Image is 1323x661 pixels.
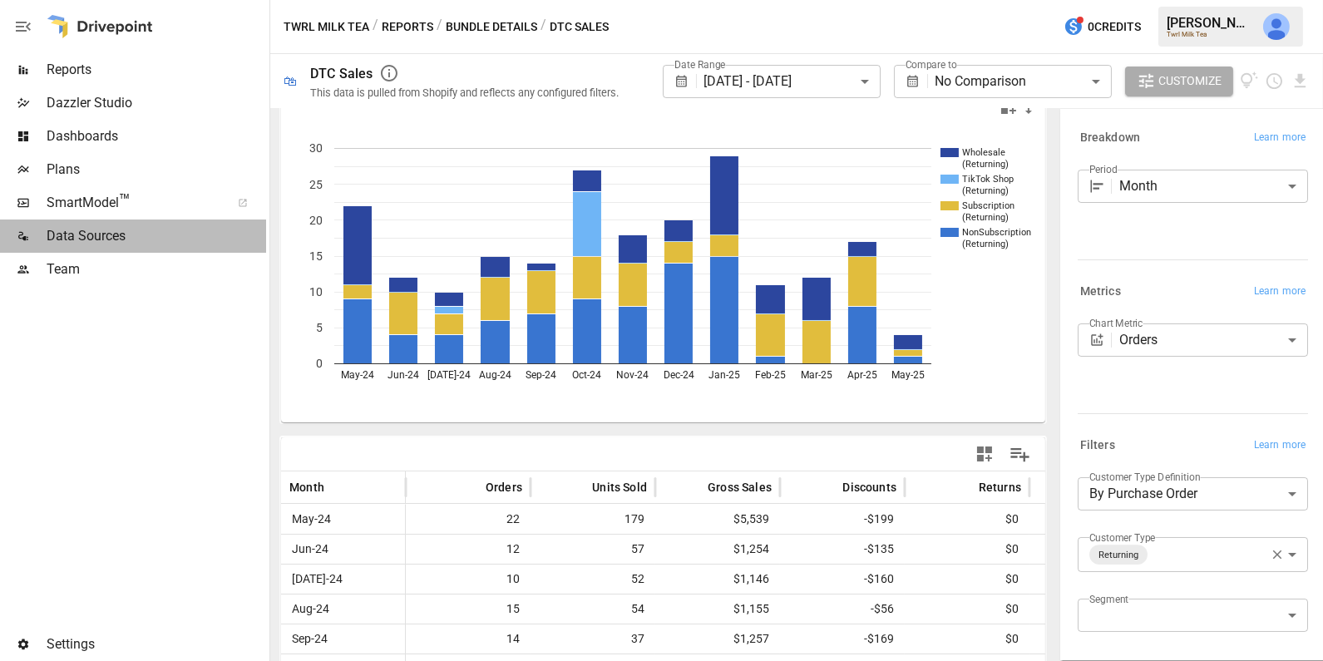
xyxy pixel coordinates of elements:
[47,126,266,146] span: Dashboards
[1078,477,1308,511] div: By Purchase Order
[572,369,601,381] text: Oct-24
[962,212,1009,223] text: (Returning)
[310,86,619,99] div: This data is pulled from Shopify and reflects any configured filters.
[962,227,1031,238] text: NonSubscription
[913,535,1021,564] span: $0
[788,535,896,564] span: -$135
[289,594,332,624] span: Aug-24
[373,17,378,37] div: /
[1038,594,1146,624] span: $1,099
[1088,17,1141,37] span: 0 Credits
[1038,505,1146,534] span: $5,340
[1057,12,1148,42] button: 0Credits
[567,476,590,499] button: Sort
[891,369,925,381] text: May-25
[1119,323,1308,357] div: Orders
[284,17,369,37] button: Twrl Milk Tea
[592,479,647,496] span: Units Sold
[913,565,1021,594] span: $0
[539,594,647,624] span: 54
[316,321,323,334] text: 5
[755,369,786,381] text: Feb-25
[788,565,896,594] span: -$160
[1089,470,1201,484] label: Customer Type Definition
[913,624,1021,654] span: $0
[281,123,1046,422] svg: A chart.
[708,369,740,381] text: Jan-25
[1038,535,1146,564] span: $1,119
[962,185,1009,196] text: (Returning)
[664,535,772,564] span: $1,254
[847,369,877,381] text: Apr-25
[664,369,694,381] text: Dec-24
[341,369,374,381] text: May-24
[979,479,1021,496] span: Returns
[289,535,331,564] span: Jun-24
[962,147,1005,158] text: Wholesale
[119,190,131,211] span: ™
[1254,284,1306,300] span: Learn more
[309,285,323,298] text: 10
[1001,436,1039,473] button: Manage Columns
[788,594,896,624] span: -$56
[382,17,433,37] button: Reports
[1167,15,1253,31] div: [PERSON_NAME]
[437,17,442,37] div: /
[284,73,297,89] div: 🛍
[1038,624,1146,654] span: $1,087
[1119,170,1308,203] div: Month
[414,565,522,594] span: 10
[414,535,522,564] span: 12
[1089,592,1128,606] label: Segment
[486,479,522,496] span: Orders
[414,594,522,624] span: 15
[427,369,471,381] text: [DATE]-24
[1089,316,1143,330] label: Chart Metric
[708,479,772,496] span: Gross Sales
[1253,3,1300,50] button: Julie Wilton
[913,505,1021,534] span: $0
[1080,283,1121,301] h6: Metrics
[1158,71,1222,91] span: Customize
[47,93,266,113] span: Dazzler Studio
[1125,67,1233,96] button: Customize
[316,357,323,370] text: 0
[47,193,220,213] span: SmartModel
[1038,565,1146,594] span: $986
[664,565,772,594] span: $1,146
[1265,72,1284,91] button: Schedule report
[788,505,896,534] span: -$199
[913,594,1021,624] span: $0
[1080,129,1140,147] h6: Breakdown
[962,200,1014,211] text: Subscription
[526,369,556,381] text: Sep-24
[47,226,266,246] span: Data Sources
[1092,545,1145,565] span: Returning
[801,369,832,381] text: Mar-25
[47,634,266,654] span: Settings
[539,535,647,564] span: 57
[1254,437,1306,454] span: Learn more
[309,141,323,155] text: 30
[1263,13,1290,40] div: Julie Wilton
[1167,31,1253,38] div: Twrl Milk Tea
[539,624,647,654] span: 37
[1240,67,1259,96] button: View documentation
[664,594,772,624] span: $1,155
[683,476,706,499] button: Sort
[674,57,726,72] label: Date Range
[414,624,522,654] span: 14
[1254,130,1306,146] span: Learn more
[289,624,330,654] span: Sep-24
[309,249,323,263] text: 15
[664,505,772,534] span: $5,539
[906,57,957,72] label: Compare to
[962,174,1014,185] text: TikTok Shop
[289,505,333,534] span: May-24
[817,476,841,499] button: Sort
[1291,72,1310,91] button: Download report
[539,505,647,534] span: 179
[326,476,349,499] button: Sort
[664,624,772,654] span: $1,257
